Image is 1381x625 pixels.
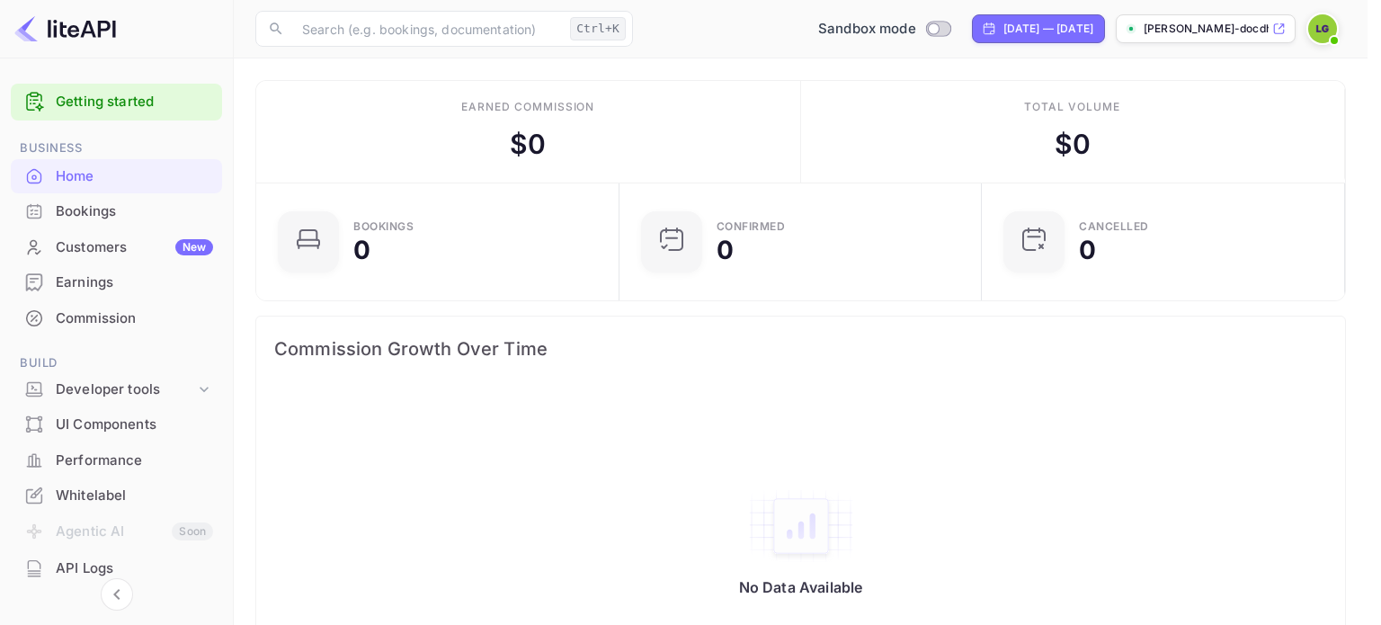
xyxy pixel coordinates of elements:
[1003,21,1093,37] div: [DATE] — [DATE]
[56,379,195,400] div: Developer tools
[739,578,863,596] p: No Data Available
[56,415,213,435] div: UI Components
[717,221,786,232] div: Confirmed
[291,11,563,47] input: Search (e.g. bookings, documentation)
[56,237,213,258] div: Customers
[175,239,213,255] div: New
[818,19,916,40] span: Sandbox mode
[811,19,958,40] div: Switch to Production mode
[101,578,133,611] button: Collapse navigation
[1055,124,1091,165] div: $ 0
[1024,99,1120,115] div: Total volume
[56,308,213,329] div: Commission
[747,488,855,564] img: empty-state-table2.svg
[56,201,213,222] div: Bookings
[56,272,213,293] div: Earnings
[14,14,116,43] img: LiteAPI logo
[1308,14,1337,43] img: Lee Galvin
[274,335,1327,363] span: Commission Growth Over Time
[461,99,594,115] div: Earned commission
[972,14,1105,43] div: Click to change the date range period
[56,166,213,187] div: Home
[353,221,414,232] div: Bookings
[11,353,222,373] span: Build
[1144,21,1269,37] p: [PERSON_NAME]-docdh.[PERSON_NAME]...
[1079,237,1096,263] div: 0
[510,124,546,165] div: $ 0
[570,17,626,40] div: Ctrl+K
[11,138,222,158] span: Business
[56,558,213,579] div: API Logs
[353,237,370,263] div: 0
[56,486,213,506] div: Whitelabel
[56,451,213,471] div: Performance
[1079,221,1149,232] div: CANCELLED
[717,237,734,263] div: 0
[56,92,213,112] a: Getting started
